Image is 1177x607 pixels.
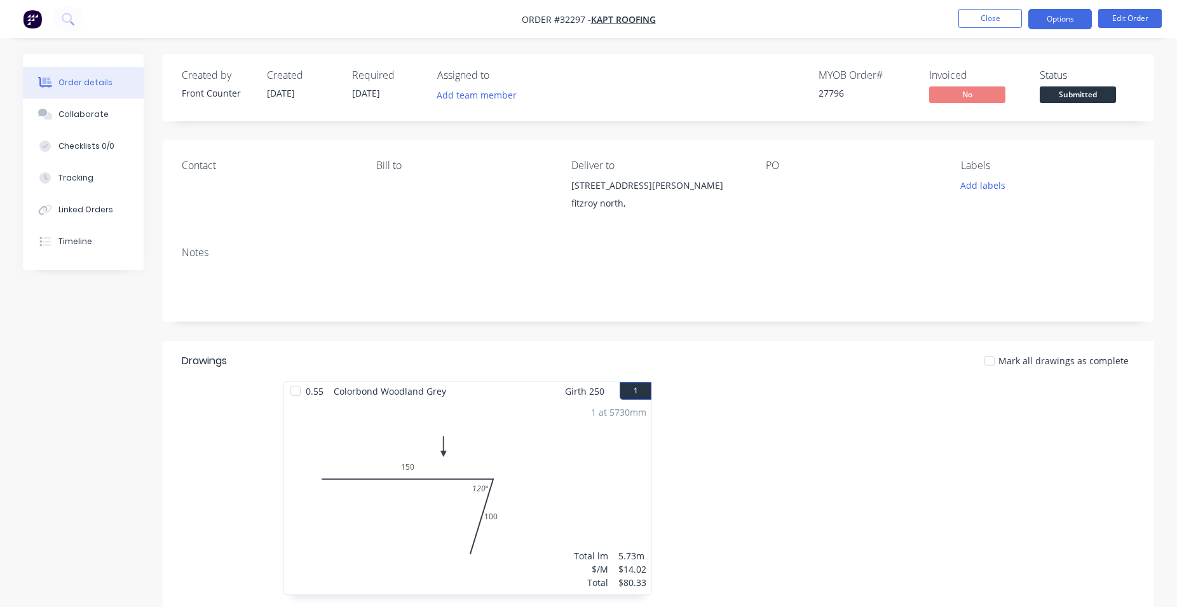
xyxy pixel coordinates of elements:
div: PO [766,160,940,172]
span: [DATE] [352,87,380,99]
span: Mark all drawings as complete [998,354,1129,367]
div: 27796 [819,86,914,100]
button: Options [1028,9,1092,29]
div: Linked Orders [58,204,113,215]
button: Checklists 0/0 [23,130,144,162]
div: Checklists 0/0 [58,140,114,152]
div: Notes [182,247,1135,259]
div: Created [267,69,337,81]
span: Colorbond Woodland Grey [329,382,451,400]
span: No [929,86,1005,102]
button: Submitted [1040,86,1116,106]
button: 1 [620,382,651,400]
div: Bill to [376,160,550,172]
div: Total [574,576,608,589]
span: [DATE] [267,87,295,99]
span: Order #32297 - [522,13,591,25]
div: Assigned to [437,69,564,81]
button: Close [958,9,1022,28]
span: Girth 250 [565,382,604,400]
div: Drawings [182,353,227,369]
div: Required [352,69,422,81]
button: Add labels [953,177,1012,194]
a: KAPT ROOFING [591,13,656,25]
button: Add team member [430,86,524,104]
button: Collaborate [23,99,144,130]
div: Status [1040,69,1135,81]
button: Linked Orders [23,194,144,226]
div: Order details [58,77,112,88]
div: Timeline [58,236,92,247]
div: 5.73m [618,549,646,563]
div: Contact [182,160,356,172]
div: MYOB Order # [819,69,914,81]
div: $14.02 [618,563,646,576]
div: [STREET_ADDRESS][PERSON_NAME]fitzroy north, [571,177,745,217]
div: Labels [961,160,1135,172]
div: Deliver to [571,160,745,172]
button: Timeline [23,226,144,257]
div: fitzroy north, [571,194,745,212]
div: Front Counter [182,86,252,100]
span: Submitted [1040,86,1116,102]
div: $80.33 [618,576,646,589]
div: $/M [574,563,608,576]
div: Tracking [58,172,93,184]
button: Edit Order [1098,9,1162,28]
button: Add team member [437,86,524,104]
div: Total lm [574,549,608,563]
span: 0.55 [301,382,329,400]
div: Collaborate [58,109,109,120]
div: 1 at 5730mm [591,406,646,419]
div: 0150100120º1 at 5730mmTotal lm$/MTotal5.73m$14.02$80.33 [284,400,651,594]
button: Tracking [23,162,144,194]
div: [STREET_ADDRESS][PERSON_NAME] [571,177,745,194]
div: Created by [182,69,252,81]
img: Factory [23,10,42,29]
div: Invoiced [929,69,1024,81]
button: Order details [23,67,144,99]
